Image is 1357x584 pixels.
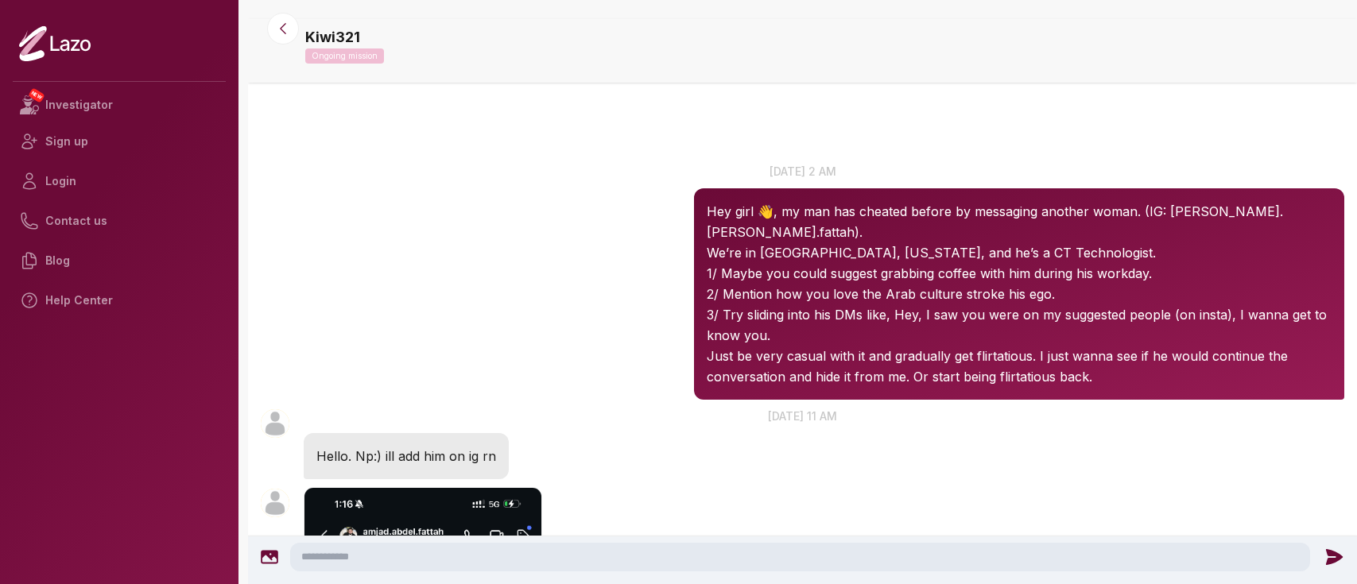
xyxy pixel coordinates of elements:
[707,346,1332,387] p: Just be very casual with it and gradually get flirtatious. I just wanna see if he would continue ...
[13,241,226,280] a: Blog
[13,201,226,241] a: Contact us
[707,263,1332,284] p: 1/ Maybe you could suggest grabbing coffee with him during his workday.
[248,163,1357,180] p: [DATE] 2 am
[316,446,496,466] p: Hello. Np:) ill add him on ig rn
[305,26,360,48] p: Kiwi321
[28,87,45,103] span: NEW
[13,122,226,161] a: Sign up
[707,242,1332,263] p: We’re in [GEOGRAPHIC_DATA], [US_STATE], and he’s a CT Technologist.
[13,88,226,122] a: NEWInvestigator
[707,304,1332,346] p: 3/ Try sliding into his DMs like, Hey, I saw you were on my suggested people (on insta), I wanna ...
[13,280,226,320] a: Help Center
[13,161,226,201] a: Login
[261,489,289,517] img: User avatar
[248,408,1357,424] p: [DATE] 11 am
[707,284,1332,304] p: 2/ Mention how you love the Arab culture stroke his ego.
[305,48,384,64] p: Ongoing mission
[707,201,1332,242] p: Hey girl 👋, my man has cheated before by messaging another woman. (IG: [PERSON_NAME].[PERSON_NAME...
